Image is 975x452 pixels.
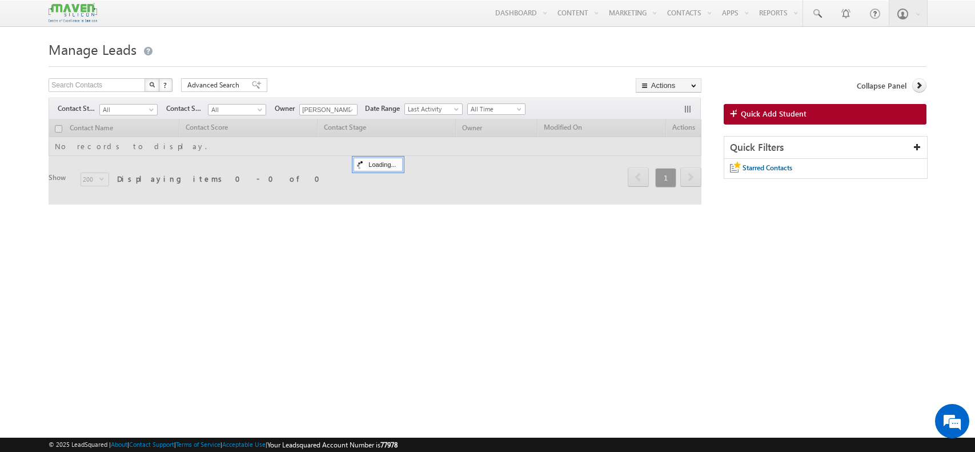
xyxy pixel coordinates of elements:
[404,103,463,115] a: Last Activity
[49,3,97,23] img: Custom Logo
[354,158,402,171] div: Loading...
[857,81,906,91] span: Collapse Panel
[380,441,398,449] span: 77978
[405,104,459,114] span: Last Activity
[129,441,174,448] a: Contact Support
[58,103,99,114] span: Contact Stage
[467,103,525,115] a: All Time
[275,103,299,114] span: Owner
[342,105,356,116] a: Show All Items
[743,163,792,172] span: Starred Contacts
[159,78,172,92] button: ?
[208,105,263,115] span: All
[111,441,127,448] a: About
[468,104,522,114] span: All Time
[49,40,137,58] span: Manage Leads
[636,78,701,93] button: Actions
[166,103,208,114] span: Contact Source
[299,104,358,115] input: Type to Search
[100,105,154,115] span: All
[365,103,404,114] span: Date Range
[163,80,168,90] span: ?
[724,137,927,159] div: Quick Filters
[208,104,266,115] a: All
[176,441,220,448] a: Terms of Service
[149,82,155,87] img: Search
[724,104,926,125] a: Quick Add Student
[187,80,243,90] span: Advanced Search
[222,441,266,448] a: Acceptable Use
[741,109,807,119] span: Quick Add Student
[267,441,398,449] span: Your Leadsquared Account Number is
[99,104,158,115] a: All
[49,439,398,450] span: © 2025 LeadSquared | | | | |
